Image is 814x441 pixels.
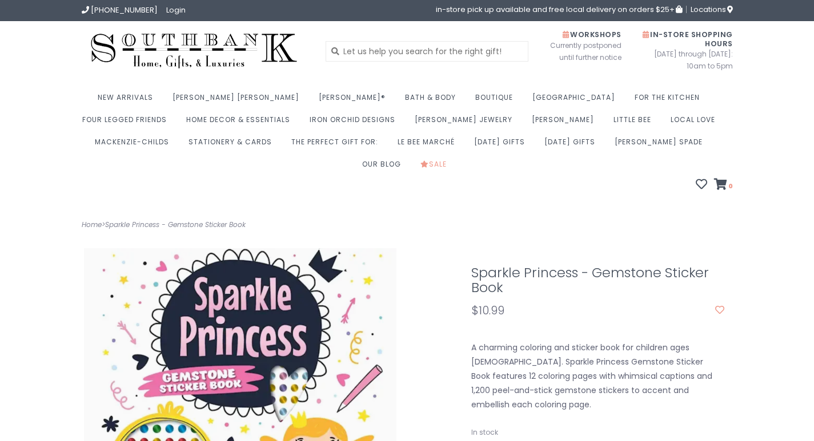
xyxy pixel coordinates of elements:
span: Workshops [563,30,621,39]
a: Local Love [671,112,721,134]
a: [DATE] Gifts [544,134,601,156]
a: Home Decor & Essentials [186,112,296,134]
img: Southbank Gift Company -- Home, Gifts, and Luxuries [82,30,307,72]
a: Login [166,5,186,15]
a: [PERSON_NAME]® [319,90,391,112]
a: New Arrivals [98,90,159,112]
a: [PERSON_NAME] Spade [615,134,708,156]
span: $10.99 [471,302,504,318]
span: 0 [727,181,733,191]
a: Le Bee Marché [398,134,460,156]
a: 0 [714,180,733,191]
a: The perfect gift for: [291,134,384,156]
h1: Sparkle Princess - Gemstone Sticker Book [471,265,724,295]
a: Bath & Body [405,90,462,112]
input: Let us help you search for the right gift! [326,41,528,62]
a: Our Blog [362,156,407,179]
a: [PHONE_NUMBER] [82,5,158,15]
span: in-store pick up available and free local delivery on orders $25+ [436,6,682,13]
a: Sale [420,156,452,179]
div: A charming coloring and sticker book for children ages [DEMOGRAPHIC_DATA]. Sparkle Princess Gemst... [463,341,733,412]
a: MacKenzie-Childs [95,134,175,156]
span: In stock [471,427,498,437]
a: [GEOGRAPHIC_DATA] [532,90,621,112]
a: Add to wishlist [715,305,724,316]
a: [PERSON_NAME] [532,112,600,134]
a: Boutique [475,90,519,112]
a: Home [82,220,102,229]
span: Currently postponed until further notice [536,39,621,63]
a: [PERSON_NAME] Jewelry [415,112,518,134]
span: Locations [691,4,733,15]
a: Sparkle Princess - Gemstone Sticker Book [105,220,246,229]
a: Iron Orchid Designs [310,112,401,134]
span: In-Store Shopping Hours [643,30,733,48]
a: Stationery & Cards [189,134,278,156]
a: [PERSON_NAME] [PERSON_NAME] [173,90,305,112]
span: [PHONE_NUMBER] [91,5,158,15]
a: [DATE] Gifts [474,134,531,156]
a: Locations [686,6,733,13]
span: [DATE] through [DATE]: 10am to 5pm [639,48,733,72]
a: For the Kitchen [635,90,705,112]
div: > [73,219,407,231]
a: Little Bee [613,112,657,134]
a: Four Legged Friends [82,112,173,134]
